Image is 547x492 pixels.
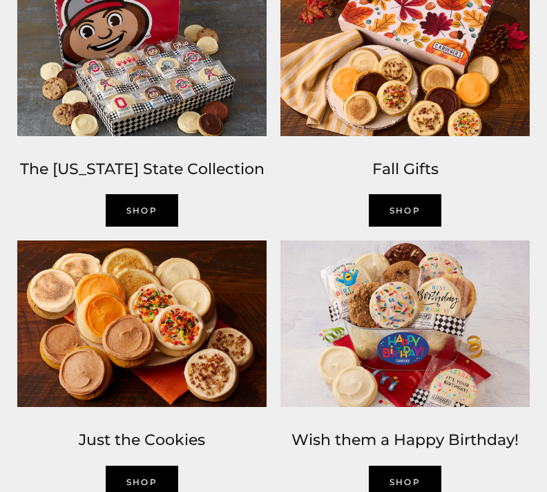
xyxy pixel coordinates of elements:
iframe: Sign Up via Text for Offers [11,439,143,481]
h2: The [US_STATE] State Collection [17,157,267,182]
h2: Just the Cookies [17,428,267,453]
a: SHOP [369,194,442,227]
h2: Fall Gifts [280,157,530,182]
h2: Wish them a Happy Birthday! [280,428,530,453]
a: SHOP [106,194,179,227]
img: C.Krueger’s image [10,234,273,414]
img: C.Krueger’s image [273,234,537,414]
